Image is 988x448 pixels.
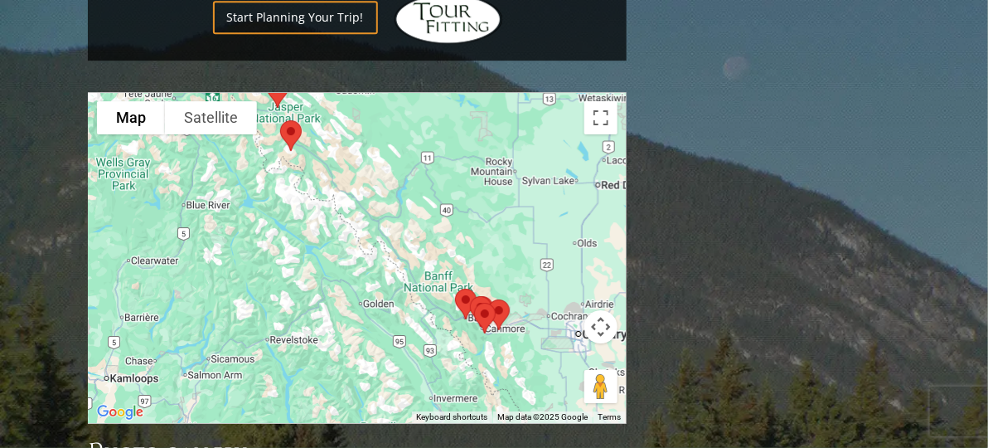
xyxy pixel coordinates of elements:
[416,411,487,423] button: Keyboard shortcuts
[165,101,257,134] button: Show satellite imagery
[584,310,617,343] button: Map camera controls
[213,1,378,33] a: Start Planning Your Trip!
[93,402,148,423] a: Open this area in Google Maps (opens a new window)
[97,101,165,134] button: Show street map
[584,101,617,134] button: Toggle fullscreen view
[598,412,621,421] a: Terms (opens in new tab)
[584,370,617,403] button: Drag Pegman onto the map to open Street View
[93,402,148,423] img: Google
[497,412,588,421] span: Map data ©2025 Google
